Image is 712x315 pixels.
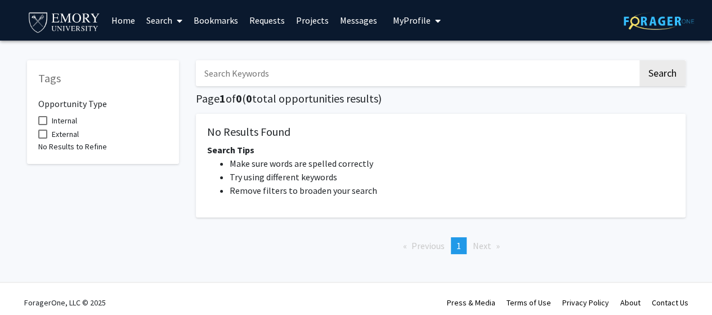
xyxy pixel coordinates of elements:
[141,1,188,40] a: Search
[562,298,609,308] a: Privacy Policy
[196,237,686,254] ul: Pagination
[639,60,686,86] button: Search
[393,15,431,26] span: My Profile
[620,298,641,308] a: About
[473,240,491,251] span: Next
[230,157,674,170] li: Make sure words are spelled correctly
[411,240,445,251] span: Previous
[196,92,686,105] h5: Page of ( total opportunities results)
[507,298,551,308] a: Terms of Use
[27,9,102,34] img: Emory University Logo
[188,1,244,40] a: Bookmarks
[456,240,461,251] span: 1
[447,298,495,308] a: Press & Media
[290,1,334,40] a: Projects
[244,1,290,40] a: Requests
[246,91,252,105] span: 0
[236,91,242,105] span: 0
[652,298,688,308] a: Contact Us
[196,60,638,86] input: Search Keywords
[38,141,107,152] span: No Results to Refine
[52,114,77,127] span: Internal
[230,170,674,184] li: Try using different keywords
[38,72,168,85] h5: Tags
[624,12,694,30] img: ForagerOne Logo
[38,90,168,109] h6: Opportunity Type
[220,91,226,105] span: 1
[52,127,79,141] span: External
[334,1,383,40] a: Messages
[106,1,141,40] a: Home
[207,144,254,156] span: Search Tips
[207,125,674,139] h5: No Results Found
[8,264,48,307] iframe: Chat
[230,184,674,197] li: Remove filters to broaden your search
